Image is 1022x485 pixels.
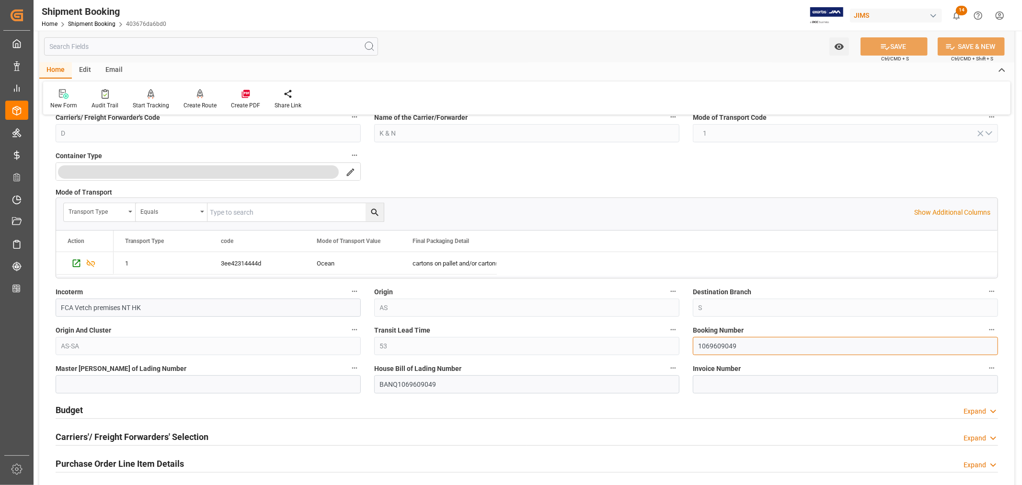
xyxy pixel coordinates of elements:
[275,101,301,110] div: Share Link
[42,4,166,19] div: Shipment Booking
[69,205,125,216] div: Transport Type
[133,101,169,110] div: Start Tracking
[374,287,393,297] span: Origin
[693,113,767,123] span: Mode of Transport Code
[56,287,83,297] span: Incoterm
[64,203,136,221] button: open menu
[56,404,83,416] h2: Budget
[125,253,198,275] div: 1
[340,163,360,181] button: search button
[829,37,849,56] button: open menu
[231,101,260,110] div: Create PDF
[667,323,679,336] button: Transit Lead Time
[956,6,967,15] span: 14
[914,208,990,218] p: Show Additional Columns
[693,287,751,297] span: Destination Branch
[98,62,130,79] div: Email
[374,325,430,335] span: Transit Lead Time
[374,113,468,123] span: Name of the Carrier/Forwarder
[986,111,998,123] button: Mode of Transport Code
[72,62,98,79] div: Edit
[986,285,998,298] button: Destination Branch
[56,162,361,181] button: open menu
[56,113,160,123] span: Carrier's/ Freight Forwarder's Code
[140,205,197,216] div: Equals
[317,238,380,244] span: Mode of Transport Value
[967,5,989,26] button: Help Center
[114,252,497,275] div: Press SPACE to select this row.
[938,37,1005,56] button: SAVE & NEW
[366,203,384,221] button: search button
[92,101,118,110] div: Audit Trail
[317,253,390,275] div: Ocean
[881,55,909,62] span: Ctrl/CMD + S
[221,238,233,244] span: code
[56,457,184,470] h2: Purchase Order Line Item Details
[39,62,72,79] div: Home
[413,238,469,244] span: Final Packaging Detail
[348,285,361,298] button: Incoterm
[693,364,741,374] span: Invoice Number
[964,460,986,470] div: Expand
[44,37,378,56] input: Search Fields
[964,433,986,443] div: Expand
[56,187,112,197] span: Mode of Transport
[207,203,384,221] input: Type to search
[56,364,186,374] span: Master [PERSON_NAME] of Lading Number
[209,252,305,274] div: 3ee42314444d
[348,323,361,336] button: Origin And Cluster
[125,238,164,244] span: Transport Type
[667,111,679,123] button: Name of the Carrier/Forwarder
[850,9,942,23] div: JIMS
[348,362,361,374] button: Master [PERSON_NAME] of Lading Number
[56,163,340,181] button: menu-button
[693,325,744,335] span: Booking Number
[56,325,111,335] span: Origin And Cluster
[850,6,946,24] button: JIMS
[56,430,208,443] h2: Carriers'/ Freight Forwarders' Selection
[56,151,102,161] span: Container Type
[184,101,217,110] div: Create Route
[413,253,485,275] div: cartons on pallet and/or cartons floor loaded
[986,362,998,374] button: Invoice Number
[348,149,361,162] button: Container Type
[964,406,986,416] div: Expand
[986,323,998,336] button: Booking Number
[68,21,115,27] a: Shipment Booking
[699,128,712,139] span: 1
[56,252,114,275] div: Press SPACE to select this row.
[348,111,361,123] button: Carrier's/ Freight Forwarder's Code
[667,362,679,374] button: House Bill of Lading Number
[693,124,998,142] button: open menu
[946,5,967,26] button: show 14 new notifications
[68,238,84,244] div: Action
[861,37,928,56] button: SAVE
[136,203,207,221] button: open menu
[42,21,57,27] a: Home
[374,364,461,374] span: House Bill of Lading Number
[50,101,77,110] div: New Form
[951,55,993,62] span: Ctrl/CMD + Shift + S
[667,285,679,298] button: Origin
[810,7,843,24] img: Exertis%20JAM%20-%20Email%20Logo.jpg_1722504956.jpg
